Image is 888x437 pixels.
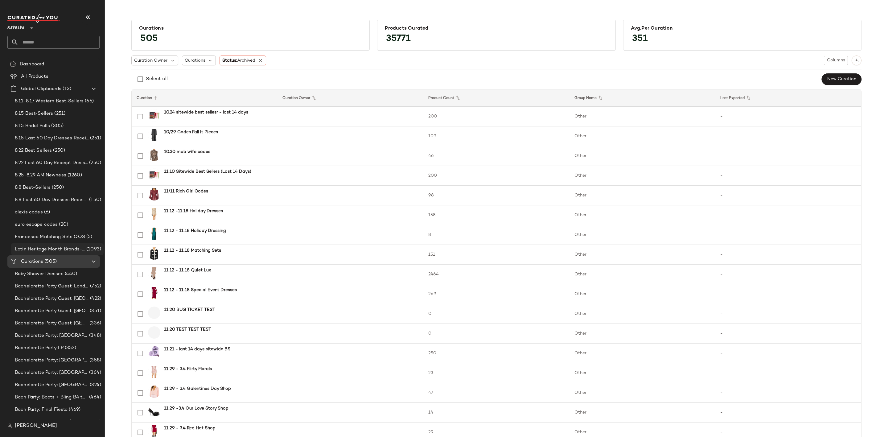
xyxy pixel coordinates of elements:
[21,258,43,265] span: Curations
[164,366,212,372] b: 11.29 - 3.4 Flirty Florals
[715,265,861,284] td: -
[61,85,71,93] span: (13)
[15,394,88,401] span: Bach Party: Boots + Bling B4 the Ring
[423,304,569,324] td: 0
[148,208,160,220] img: LOVF-WD4279_V1.jpg
[89,135,101,142] span: (251)
[10,61,16,67] img: svg%3e
[423,225,569,245] td: 8
[53,110,65,117] span: (251)
[148,247,160,260] img: MALR-WK276_V1.jpg
[423,186,569,205] td: 98
[15,209,43,216] span: alexis codes
[146,76,168,83] div: Select all
[385,26,608,31] div: Products Curated
[164,188,208,195] b: 11/11 Rich Girl Codes
[164,346,230,352] b: 11.21 - last 14 days sitewide BS
[715,126,861,146] td: -
[139,26,362,31] div: Curations
[164,129,218,135] b: 10/29 Codes Fall It Pieces
[43,258,57,265] span: (505)
[715,245,861,265] td: -
[15,369,88,376] span: Bachelorette Party: [GEOGRAPHIC_DATA]
[85,233,92,241] span: (5)
[569,166,715,186] td: Other
[164,326,211,333] b: 11.20 TEST TEST TEST
[15,196,88,204] span: 8.8 Last 60 Day Dresses Receipts Best-Sellers
[88,196,101,204] span: (150)
[88,418,101,426] span: (544)
[715,205,861,225] td: -
[7,423,12,428] img: svg%3e
[423,284,569,304] td: 269
[423,146,569,166] td: 46
[52,147,65,154] span: (250)
[423,363,569,383] td: 23
[715,146,861,166] td: -
[15,283,89,290] span: Bachelorette Party Guest: Landing Page
[423,344,569,363] td: 250
[148,287,160,299] img: BARD-WD445_V1.jpg
[15,320,88,327] span: Bachelorette Party Guest: [GEOGRAPHIC_DATA]
[423,403,569,423] td: 14
[569,126,715,146] td: Other
[822,73,861,85] button: New Curation
[715,284,861,304] td: -
[569,89,715,107] th: Group Name
[148,168,160,181] img: SUMR-WU65_V1.jpg
[148,385,160,398] img: LCDE-WK151_V1.jpg
[15,122,50,130] span: 8.15 Bridal Pulls
[715,166,861,186] td: -
[164,287,237,293] b: 11.12 - 11.18 Special Event Dresses
[21,73,48,80] span: All Products
[15,344,64,352] span: Bachelorette Party LP
[569,324,715,344] td: Other
[88,159,101,167] span: (250)
[569,146,715,166] td: Other
[88,381,101,389] span: (324)
[569,304,715,324] td: Other
[15,270,64,278] span: Baby Shower Dresses
[58,221,68,228] span: (20)
[569,344,715,363] td: Other
[50,122,64,130] span: (305)
[423,126,569,146] td: 109
[164,425,216,431] b: 11.29 - 3.4 Red Hot Shop
[88,332,101,339] span: (348)
[148,188,160,200] img: AEXR-WO9_V1.jpg
[148,129,160,141] img: 4THR-WO3_V1.jpg
[423,166,569,186] td: 200
[569,363,715,383] td: Other
[15,233,85,241] span: Francesca Matching Sets OOS
[15,221,58,228] span: euro escape codes
[423,383,569,403] td: 47
[89,283,101,290] span: (752)
[88,357,101,364] span: (358)
[15,159,88,167] span: 8.22 Last 60 Day Receipt Dresses
[423,89,569,107] th: Product Count
[15,418,88,426] span: Bach Party: Last Splash (Retro [GEOGRAPHIC_DATA])
[185,57,205,64] span: Curations
[569,403,715,423] td: Other
[88,307,101,315] span: (351)
[715,186,861,205] td: -
[15,98,84,105] span: 8.11-8.17 Western Best-Sellers
[423,107,569,126] td: 200
[164,405,228,412] b: 11.29 -3.4 Our Love Story Shop
[715,225,861,245] td: -
[715,304,861,324] td: -
[64,270,77,278] span: (440)
[715,383,861,403] td: -
[827,58,845,63] span: Columns
[715,324,861,344] td: -
[134,57,167,64] span: Curation Owner
[626,28,654,50] span: 351
[15,381,88,389] span: Bachelorette Party: [GEOGRAPHIC_DATA]
[164,168,251,175] b: 11.10 Sitewide Best Sellers (Last 14 Days)
[423,324,569,344] td: 0
[237,58,255,63] span: Archived
[715,403,861,423] td: -
[64,344,76,352] span: (352)
[15,246,85,253] span: Latin Heritage Month Brands- DO NOT DELETE
[631,26,854,31] div: Avg.per Curation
